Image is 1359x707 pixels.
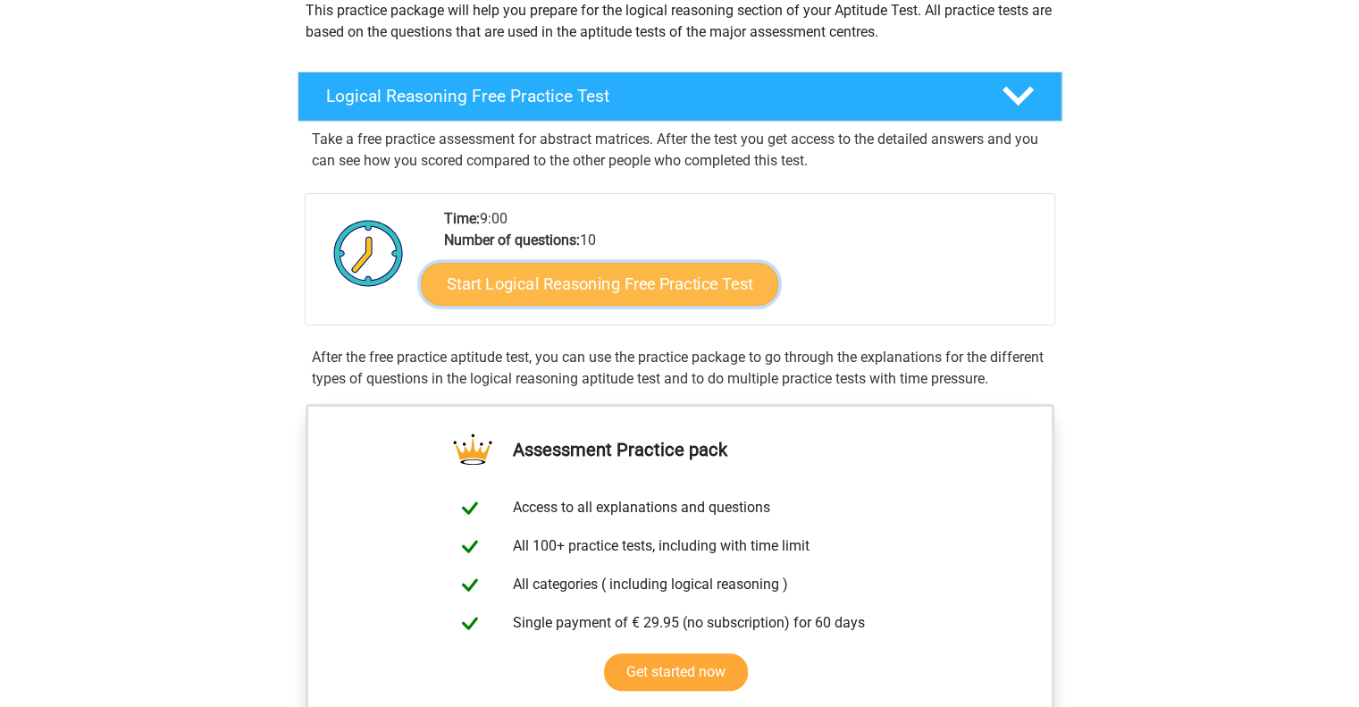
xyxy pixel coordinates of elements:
[305,347,1055,390] div: After the free practice aptitude test, you can use the practice package to go through the explana...
[323,208,414,298] img: Clock
[444,231,580,248] b: Number of questions:
[312,129,1048,172] p: Take a free practice assessment for abstract matrices. After the test you get access to the detai...
[444,210,480,227] b: Time:
[290,72,1070,122] a: Logical Reasoning Free Practice Test
[604,653,748,691] a: Get started now
[431,208,1053,324] div: 9:00 10
[326,86,973,106] h4: Logical Reasoning Free Practice Test
[421,262,778,305] a: Start Logical Reasoning Free Practice Test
